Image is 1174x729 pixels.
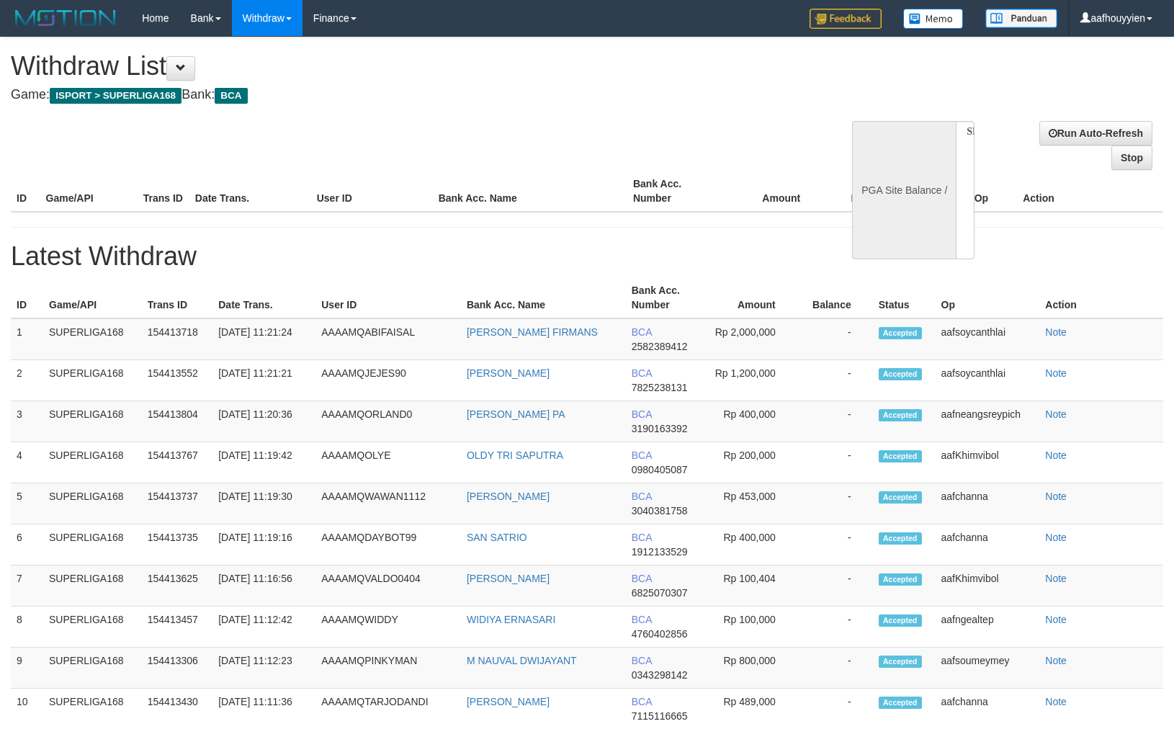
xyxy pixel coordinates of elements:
span: BCA [632,696,652,707]
td: AAAAMQJEJES90 [315,360,461,401]
td: - [797,483,873,524]
td: SUPERLIGA168 [43,401,142,442]
td: aafngealtep [936,607,1040,648]
td: [DATE] 11:21:24 [212,318,315,360]
th: User ID [311,171,433,212]
td: - [797,442,873,483]
span: Accepted [879,614,922,627]
span: BCA [632,573,652,584]
span: 1912133529 [632,546,688,558]
span: BCA [215,88,247,104]
td: aafKhimvibol [936,442,1040,483]
th: Game/API [40,171,138,212]
td: AAAAMQWIDDY [315,607,461,648]
td: SUPERLIGA168 [43,565,142,607]
td: Rp 200,000 [708,442,797,483]
span: BCA [632,614,652,625]
td: [DATE] 11:19:16 [212,524,315,565]
th: Balance [797,277,873,318]
span: 7825238131 [632,382,688,393]
th: Balance [822,171,911,212]
td: 1 [11,318,43,360]
span: BCA [632,491,652,502]
td: 3 [11,401,43,442]
td: aafsoumeymey [936,648,1040,689]
a: OLDY TRI SAPUTRA [467,450,563,461]
a: [PERSON_NAME] [467,696,550,707]
td: - [797,360,873,401]
span: Accepted [879,697,922,709]
h4: Game: Bank: [11,88,769,102]
span: BCA [632,367,652,379]
td: [DATE] 11:12:42 [212,607,315,648]
span: 3040381758 [632,505,688,516]
h1: Latest Withdraw [11,242,1163,271]
a: M NAUVAL DWIJAYANT [467,655,577,666]
th: Bank Acc. Number [627,171,725,212]
td: 154413625 [142,565,212,607]
img: Button%20Memo.svg [903,9,964,29]
td: [DATE] 11:20:36 [212,401,315,442]
td: 154413737 [142,483,212,524]
th: Amount [725,171,822,212]
td: SUPERLIGA168 [43,442,142,483]
td: AAAAMQABIFAISAL [315,318,461,360]
a: Note [1045,696,1067,707]
td: Rp 453,000 [708,483,797,524]
td: SUPERLIGA168 [43,360,142,401]
td: AAAAMQWAWAN1112 [315,483,461,524]
td: 154413718 [142,318,212,360]
td: AAAAMQOLYE [315,442,461,483]
img: Feedback.jpg [810,9,882,29]
span: 6825070307 [632,587,688,599]
td: Rp 100,000 [708,607,797,648]
a: [PERSON_NAME] FIRMANS [467,326,598,338]
td: [DATE] 11:19:30 [212,483,315,524]
td: - [797,607,873,648]
td: Rp 400,000 [708,401,797,442]
span: BCA [632,408,652,420]
th: Amount [708,277,797,318]
th: Bank Acc. Number [626,277,708,318]
a: Note [1045,655,1067,666]
td: aafsoycanthlai [936,318,1040,360]
a: WIDIYA ERNASARI [467,614,555,625]
td: aafchanna [936,524,1040,565]
th: Action [1039,277,1163,318]
a: Note [1045,532,1067,543]
a: Note [1045,614,1067,625]
span: Accepted [879,656,922,668]
span: 3190163392 [632,423,688,434]
td: aafchanna [936,483,1040,524]
td: 5 [11,483,43,524]
img: panduan.png [985,9,1057,28]
th: Trans ID [138,171,189,212]
span: 0980405087 [632,464,688,475]
td: Rp 2,000,000 [708,318,797,360]
td: - [797,401,873,442]
img: MOTION_logo.png [11,7,120,29]
td: SUPERLIGA168 [43,607,142,648]
span: 0343298142 [632,669,688,681]
th: Date Trans. [212,277,315,318]
a: [PERSON_NAME] PA [467,408,565,420]
span: 7115116665 [632,710,688,722]
a: Note [1045,367,1067,379]
td: 154413767 [142,442,212,483]
td: SUPERLIGA168 [43,318,142,360]
a: SAN SATRIO [467,532,527,543]
span: BCA [632,450,652,461]
span: Accepted [879,450,922,462]
td: AAAAMQDAYBOT99 [315,524,461,565]
a: Note [1045,573,1067,584]
td: SUPERLIGA168 [43,483,142,524]
span: 4760402856 [632,628,688,640]
td: 2 [11,360,43,401]
td: [DATE] 11:12:23 [212,648,315,689]
span: Accepted [879,368,922,380]
th: Op [936,277,1040,318]
td: 7 [11,565,43,607]
a: [PERSON_NAME] [467,367,550,379]
span: Accepted [879,409,922,421]
a: [PERSON_NAME] [467,573,550,584]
